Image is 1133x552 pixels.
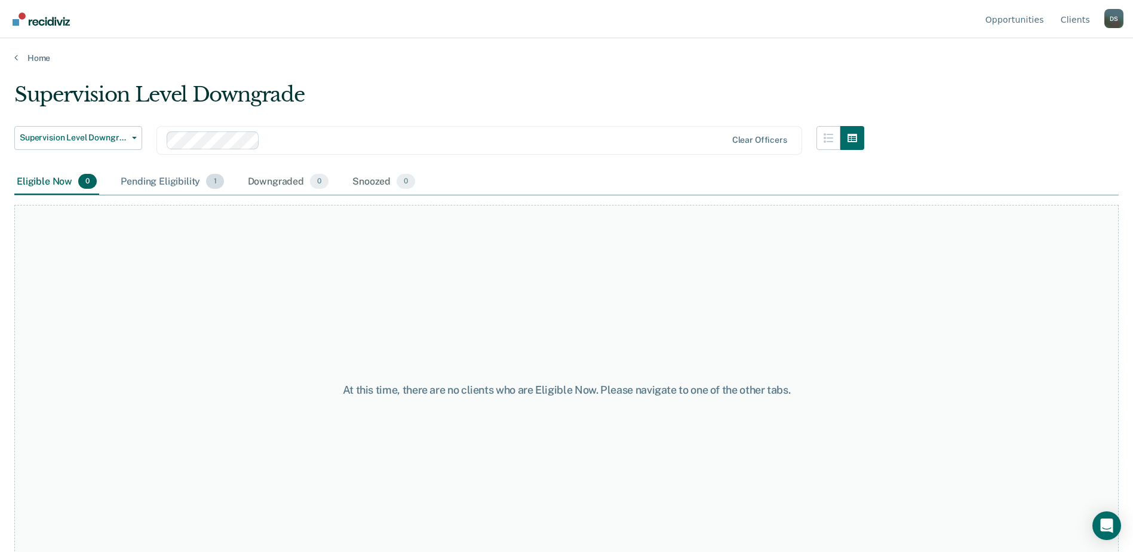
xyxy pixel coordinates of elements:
div: Pending Eligibility1 [118,169,226,195]
span: 0 [310,174,328,189]
div: Snoozed0 [350,169,417,195]
div: Supervision Level Downgrade [14,82,864,116]
span: 0 [78,174,97,189]
div: Clear officers [732,135,787,145]
span: 0 [397,174,415,189]
div: Downgraded0 [245,169,331,195]
a: Home [14,53,1119,63]
div: Open Intercom Messenger [1092,511,1121,540]
span: 1 [206,174,223,189]
div: Eligible Now0 [14,169,99,195]
div: D S [1104,9,1123,28]
span: Supervision Level Downgrade [20,133,127,143]
button: Supervision Level Downgrade [14,126,142,150]
button: Profile dropdown button [1104,9,1123,28]
div: At this time, there are no clients who are Eligible Now. Please navigate to one of the other tabs. [291,384,843,397]
img: Recidiviz [13,13,70,26]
